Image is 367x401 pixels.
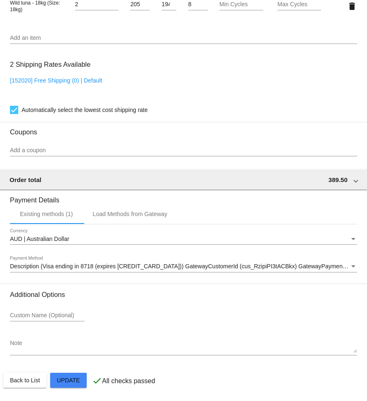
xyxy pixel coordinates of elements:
[10,236,357,243] mat-select: Currency
[10,56,90,73] h3: 2 Shipping Rates Available
[10,291,357,299] h3: Additional Options
[188,1,208,8] input: Cycles
[57,377,80,384] span: Update
[20,211,73,217] div: Existing methods (1)
[10,176,41,183] span: Order total
[10,312,85,319] input: Custom Name (Optional)
[130,1,150,8] input: Price
[347,1,357,11] mat-icon: delete
[75,1,119,8] input: Quantity (In Stock: 290)
[102,377,155,385] p: All checks passed
[93,211,168,217] div: Load Methods from Gateway
[162,1,176,8] input: Sale Price
[10,377,40,384] span: Back to List
[22,105,148,115] span: Automatically select the lowest cost shipping rate
[10,35,357,41] input: Add an item
[328,176,348,183] span: 389.50
[92,376,102,386] mat-icon: check
[10,147,357,154] input: Add a coupon
[10,122,357,136] h3: Coupons
[219,1,263,8] input: Min Cycles
[10,190,357,204] h3: Payment Details
[10,77,102,84] a: [152020] Free Shipping (0) | Default
[277,1,321,8] input: Max Cycles
[50,373,87,388] button: Update
[3,373,46,388] button: Back to List
[10,236,69,242] span: AUD | Australian Dollar
[10,263,357,270] mat-select: Payment Method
